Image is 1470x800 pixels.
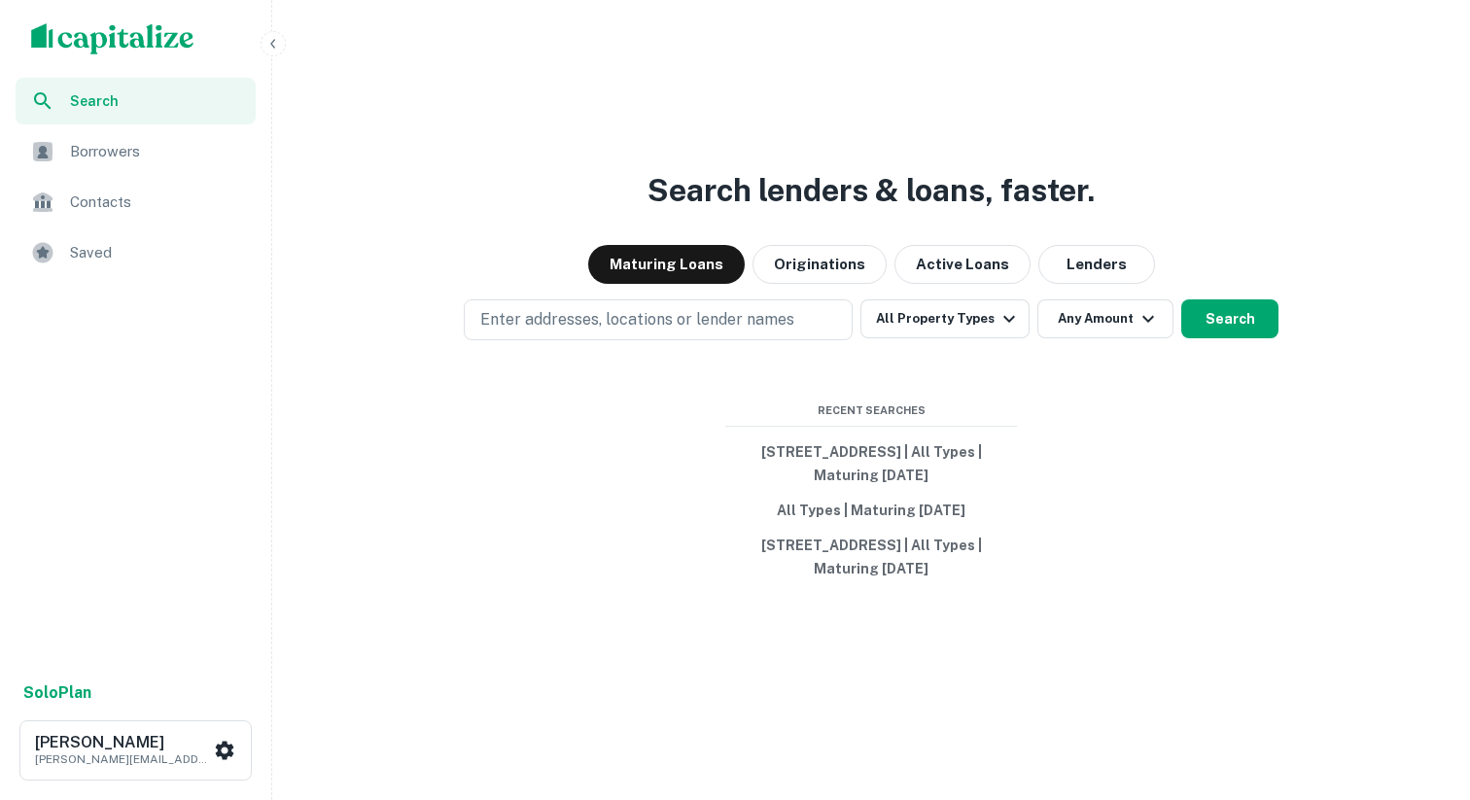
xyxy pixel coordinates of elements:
[647,167,1095,214] h3: Search lenders & loans, faster.
[35,735,210,750] h6: [PERSON_NAME]
[464,299,853,340] button: Enter addresses, locations or lender names
[1037,299,1173,338] button: Any Amount
[725,528,1017,586] button: [STREET_ADDRESS] | All Types | Maturing [DATE]
[1373,644,1470,738] iframe: Chat Widget
[16,229,256,276] a: Saved
[70,241,244,264] span: Saved
[16,78,256,124] a: Search
[1181,299,1278,338] button: Search
[70,90,244,112] span: Search
[31,23,194,54] img: capitalize-logo.png
[70,140,244,163] span: Borrowers
[480,308,794,331] p: Enter addresses, locations or lender names
[1038,245,1155,284] button: Lenders
[752,245,887,284] button: Originations
[23,683,91,702] strong: Solo Plan
[16,128,256,175] a: Borrowers
[588,245,745,284] button: Maturing Loans
[894,245,1031,284] button: Active Loans
[70,191,244,214] span: Contacts
[16,179,256,226] a: Contacts
[35,750,210,768] p: [PERSON_NAME][EMAIL_ADDRESS][DOMAIN_NAME]
[860,299,1030,338] button: All Property Types
[19,720,252,781] button: [PERSON_NAME][PERSON_NAME][EMAIL_ADDRESS][DOMAIN_NAME]
[725,435,1017,493] button: [STREET_ADDRESS] | All Types | Maturing [DATE]
[23,681,91,705] a: SoloPlan
[725,402,1017,419] span: Recent Searches
[725,493,1017,528] button: All Types | Maturing [DATE]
